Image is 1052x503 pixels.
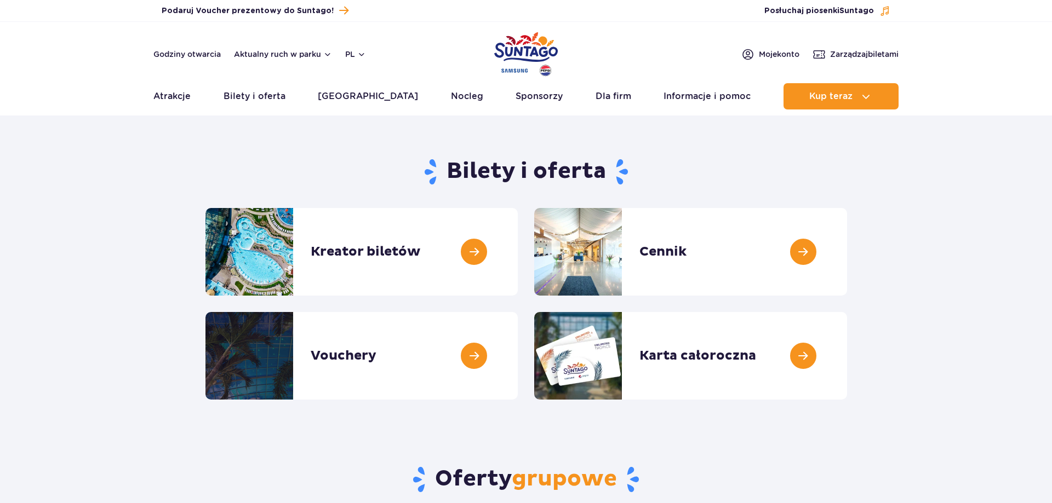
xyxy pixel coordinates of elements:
button: Aktualny ruch w parku [234,50,332,59]
span: Posłuchaj piosenki [764,5,874,16]
a: Podaruj Voucher prezentowy do Suntago! [162,3,348,18]
a: Nocleg [451,83,483,109]
button: Posłuchaj piosenkiSuntago [764,5,890,16]
button: Kup teraz [784,83,899,109]
span: Kup teraz [809,91,853,101]
a: Godziny otwarcia [153,49,221,60]
span: Suntago [839,7,874,15]
a: Park of Poland [494,27,558,78]
span: grupowe [512,465,617,493]
span: Zarządzaj biletami [830,49,899,60]
a: Atrakcje [153,83,191,109]
a: [GEOGRAPHIC_DATA] [318,83,418,109]
a: Dla firm [596,83,631,109]
a: Bilety i oferta [224,83,285,109]
span: Podaruj Voucher prezentowy do Suntago! [162,5,334,16]
a: Zarządzajbiletami [813,48,899,61]
h1: Bilety i oferta [205,158,847,186]
a: Mojekonto [741,48,799,61]
span: Moje konto [759,49,799,60]
h2: Oferty [205,465,847,494]
button: pl [345,49,366,60]
a: Sponsorzy [516,83,563,109]
a: Informacje i pomoc [664,83,751,109]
